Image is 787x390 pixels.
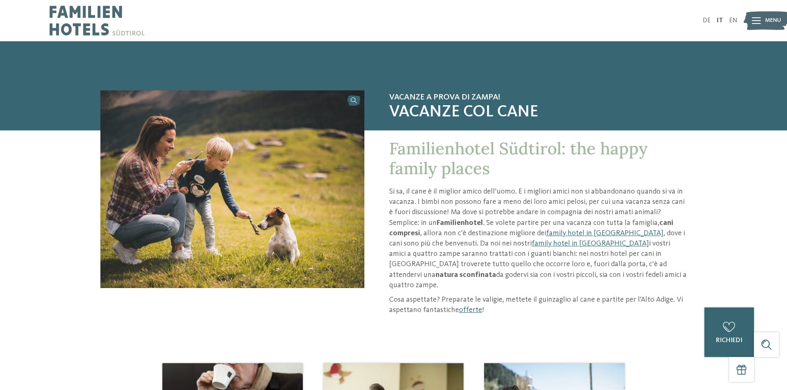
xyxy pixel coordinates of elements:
strong: Familienhotel [437,219,483,227]
a: family hotel in [GEOGRAPHIC_DATA] [546,229,663,237]
span: Familienhotel Südtirol: the happy family places [389,138,647,179]
span: Vacanze a prova di zampa! [389,92,687,102]
span: Vacanze col cane [389,102,687,122]
span: richiedi [716,337,742,344]
a: EN [729,17,737,24]
span: Menu [765,17,781,25]
p: Si sa, il cane è il miglior amico dell’uomo. E i migliori amici non si abbandonano quando si va i... [389,187,687,291]
a: offerte [459,306,482,314]
a: DE [703,17,711,24]
a: IT [717,17,723,24]
img: Familienhotel: hotel per cani in Alto Adige [100,90,364,288]
a: richiedi [704,307,754,357]
strong: cani compresi [389,219,673,237]
p: Cosa aspettate? Preparate le valigie, mettete il guinzaglio al cane e partite per l’Alto Adige. V... [389,295,687,315]
a: family hotel in [GEOGRAPHIC_DATA] [532,240,649,247]
strong: natura sconfinata [435,271,496,279]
